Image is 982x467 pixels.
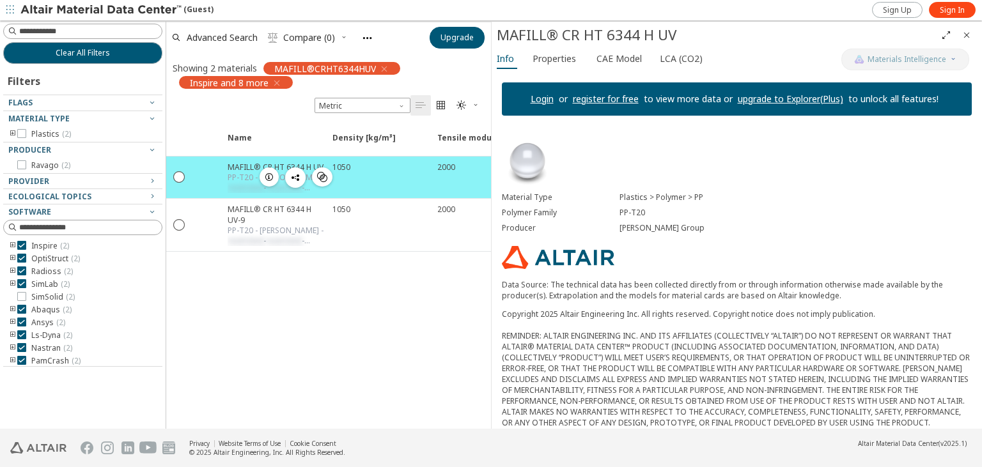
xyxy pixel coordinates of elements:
[190,77,269,88] span: Inspire and 8 more
[332,162,350,172] div: 1050
[290,439,336,448] a: Cookie Consent
[868,54,946,65] span: Materials Intelligence
[533,49,576,69] span: Properties
[325,132,430,155] span: Density [kg/m³]
[3,189,162,204] button: Ecological Topics
[315,98,410,113] div: Unit System
[8,191,91,202] span: Ecological Topics
[266,192,302,203] span: restricted
[189,439,210,448] a: Privacy
[738,93,843,105] a: upgrade to Explorer(Plus)
[228,162,325,172] div: MAFILL® CR HT 6344 H UV
[260,167,279,187] button: Details
[3,142,162,158] button: Producer
[437,162,455,172] div: 2000
[56,317,65,328] span: ( 2 )
[596,49,642,69] span: CAE Model
[31,279,70,289] span: SimLab
[416,100,426,111] i: 
[20,4,183,17] img: Altair Material Data Center
[228,204,325,226] div: MAFILL® CR HT 6344 H UV-9
[274,63,376,74] span: MAFILL®CRHT6344HUV
[456,100,467,111] i: 
[64,266,73,277] span: ( 2 )
[502,309,972,428] div: Copyright 2025 Altair Engineering Inc. All rights reserved. Copyright notice does not imply publi...
[8,176,49,187] span: Provider
[858,439,939,448] span: Altair Material Data Center
[8,356,17,366] i: toogle group
[620,208,972,218] div: PP-T20
[8,129,17,139] i: toogle group
[8,206,51,217] span: Software
[8,330,17,341] i: toogle group
[228,235,263,246] span: restricted
[56,48,110,58] span: Clear All Filters
[173,62,257,74] div: Showing 2 materials
[8,318,17,328] i: toogle group
[285,167,306,188] button: Share
[332,132,396,155] span: Density [kg/m³]
[20,4,214,17] div: (Guest)
[8,144,51,155] span: Producer
[531,93,554,105] a: Login
[431,95,451,116] button: Tile View
[3,64,47,95] div: Filters
[266,245,302,256] span: restricted
[3,95,162,111] button: Flags
[936,25,956,45] button: Full Screen
[220,132,325,155] span: Name
[8,241,17,251] i: toogle group
[312,167,332,187] button: Similar Materials
[266,182,302,193] span: restricted
[3,174,162,189] button: Provider
[497,25,936,45] div: MAFILL® CR HT 6344 H UV
[31,160,70,171] span: Ravago
[31,330,72,341] span: Ls-Dyna
[8,97,33,108] span: Flags
[502,223,620,233] div: Producer
[451,95,485,116] button: Theme
[228,226,325,246] div: PP-T20 - [PERSON_NAME] - - - - -
[620,192,972,203] div: Plastics > Polymer > PP
[187,33,258,42] span: Advanced Search
[63,342,72,353] span: ( 2 )
[31,241,69,251] span: Inspire
[283,33,335,42] span: Compare (0)
[8,343,17,353] i: toogle group
[854,54,864,65] img: AI Copilot
[31,266,73,277] span: Radioss
[660,49,703,69] span: LCA (CO2)
[502,246,614,269] img: Logo - Provider
[858,439,967,448] div: (v2025.1)
[63,304,72,315] span: ( 2 )
[3,42,162,64] button: Clear All Filters
[315,98,410,113] span: Metric
[317,172,327,182] i: 
[410,95,431,116] button: Table View
[8,279,17,289] i: toogle group
[436,100,446,111] i: 
[8,254,17,264] i: toogle group
[620,223,972,233] div: [PERSON_NAME] Group
[502,279,972,301] p: Data Source: The technical data has been collected directly from or through information otherwise...
[929,2,976,18] a: Sign In
[497,49,514,69] span: Info
[10,442,66,454] img: Altair Engineering
[437,204,455,215] div: 2000
[502,208,620,218] div: Polymer Family
[266,235,302,246] span: restricted
[62,128,71,139] span: ( 2 )
[228,192,263,203] span: restricted
[3,111,162,126] button: Material Type
[31,254,80,264] span: OptiStruct
[71,253,80,264] span: ( 2 )
[841,49,969,70] button: AI CopilotMaterials Intelligence
[883,5,912,15] span: Sign Up
[228,172,325,193] div: PP-T20 - [PERSON_NAME] - - - - -
[31,343,72,353] span: Nastran
[61,160,70,171] span: ( 2 )
[940,5,965,15] span: Sign In
[956,25,977,45] button: Close
[502,192,620,203] div: Material Type
[31,292,75,302] span: SimSolid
